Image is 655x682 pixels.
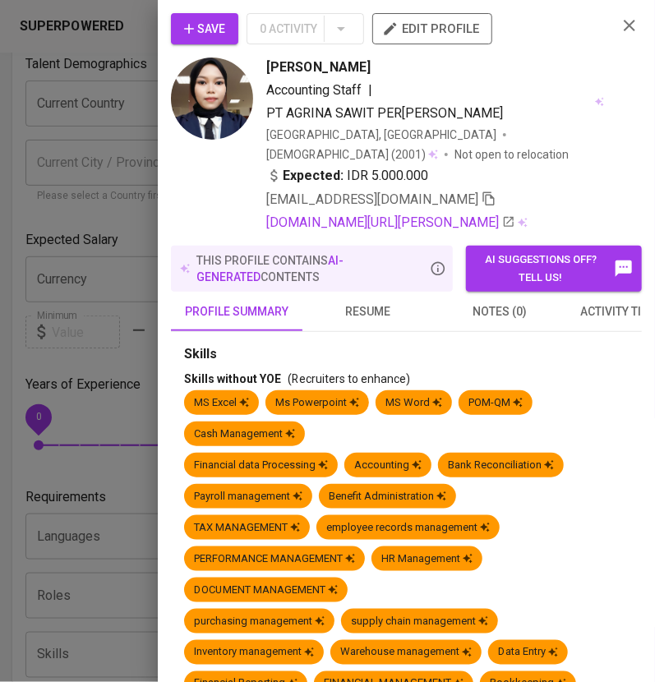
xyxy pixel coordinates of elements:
div: MS Word [385,395,442,411]
div: Bank Reconciliation [448,458,554,473]
span: [EMAIL_ADDRESS][DOMAIN_NAME] [266,191,478,207]
div: [GEOGRAPHIC_DATA], [GEOGRAPHIC_DATA] [266,127,496,143]
span: profile summary [181,302,293,322]
span: Accounting Staff [266,82,362,98]
span: [DEMOGRAPHIC_DATA] [266,146,391,163]
div: Data Entry [498,645,558,661]
div: Accounting [354,458,422,473]
span: edit profile [385,18,479,39]
div: Ms Powerpoint [275,395,359,411]
div: TAX MANAGEMENT [194,520,300,536]
span: PT AGRINA SAWIT PER[PERSON_NAME] [266,105,503,121]
div: employee records management [326,520,490,536]
span: | [368,81,372,100]
div: POM-QM [468,395,523,411]
div: (2001) [266,146,438,163]
div: Inventory management [194,645,314,661]
p: this profile contains contents [196,252,427,285]
span: (Recruiters to enhance) [288,372,410,385]
img: 9e45ec1aaadaaeeaf2681dce82e0e754.jpg [171,58,253,140]
button: AI suggestions off? Tell us! [466,246,642,292]
div: purchasing management [194,614,325,629]
span: [PERSON_NAME] [266,58,371,77]
span: AI suggestions off? Tell us! [474,251,634,288]
div: Skills [184,345,629,364]
div: Benefit Administration [329,489,446,505]
div: Payroll management [194,489,302,505]
a: [DOMAIN_NAME][URL][PERSON_NAME] [266,213,515,233]
button: Save [171,13,238,44]
div: PERFORMANCE MANAGEMENT [194,551,355,567]
div: Warehouse management [340,645,472,661]
button: edit profile [372,13,492,44]
div: IDR 5.000.000 [266,166,428,186]
div: DOCUMENT MANAGEMENT [194,583,338,598]
b: Expected: [283,166,344,186]
div: MS Excel [194,395,249,411]
span: Save [184,19,225,39]
p: Not open to relocation [454,146,569,163]
span: Skills without YOE [184,372,281,385]
div: Financial data Processing [194,458,328,473]
div: HR Management [381,551,473,567]
div: supply chain management [351,614,488,629]
div: Cash Management [194,426,295,442]
span: notes (0) [444,302,556,322]
a: edit profile [372,21,492,35]
span: resume [312,302,424,322]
